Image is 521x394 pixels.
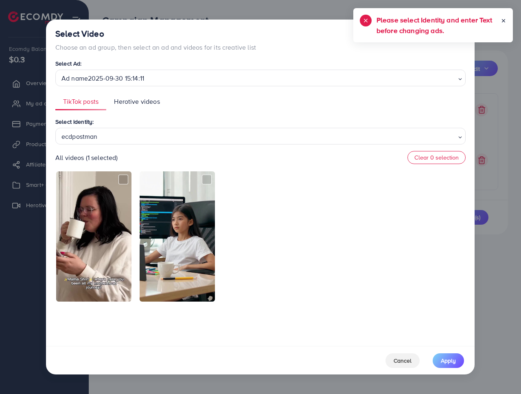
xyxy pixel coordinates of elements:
div: Search for option [55,128,466,144]
div: Search for option [55,70,466,86]
input: Search for option [409,72,455,84]
div: Ad name2025-09-30 15:14:11 [61,72,407,84]
div: ecdpostman [61,131,407,142]
button: Cancel [385,353,420,368]
p: Choose an ad group, then select an ad and videos for its creative list [55,42,256,52]
label: Select Identity: [55,118,94,126]
span: Apply [441,357,456,365]
label: Select Ad: [55,59,82,68]
span: TikTok posts [63,97,99,106]
iframe: Chat [486,357,515,388]
img: okABeFF2ZvpnDlidNfjBpjDggQEdB9nQUoNrIC~tplv-noop.image [56,171,131,302]
h4: Select Video [55,29,256,39]
img: os5fq8BsIIe4I0aMllFZeGrKeQ4uAnGeAA4LFt~tplv-noop.image [140,171,215,302]
button: Apply [433,353,464,368]
span: ecdpostman [61,131,405,142]
span: Ad name2025-09-30 15:14:11 [61,72,405,84]
input: Search for option [409,130,455,142]
h5: Please select Identity and enter Text before changing ads. [377,15,501,36]
span: Herotive videos [114,97,160,106]
p: All videos (1 selected) [55,153,118,162]
span: Cancel [394,357,412,365]
button: Clear 0 selection [407,151,466,164]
